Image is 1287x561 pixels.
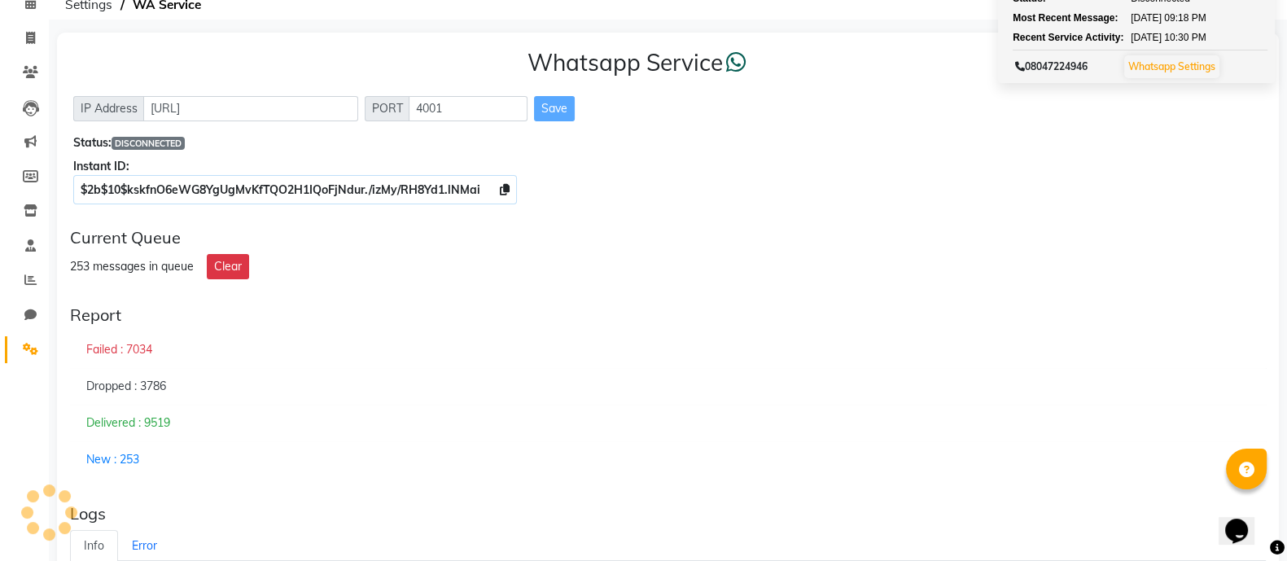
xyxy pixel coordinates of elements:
[70,504,1266,524] div: Logs
[70,331,1266,369] div: Failed : 7034
[73,158,1263,175] div: Instant ID:
[70,405,1266,442] div: Delivered : 9519
[70,258,194,275] div: 253 messages in queue
[1013,11,1102,25] div: Most Recent Message:
[1124,55,1219,78] button: Whatsapp Settings
[70,368,1266,405] div: Dropped : 3786
[73,134,1263,151] div: Status:
[81,182,480,197] span: $2b$10$kskfnO6eWG8YgUgMvKfTQO2H1IQoFjNdur./izMy/RH8Yd1.lNMai
[1131,11,1162,25] span: [DATE]
[73,96,145,121] span: IP Address
[1131,30,1162,45] span: [DATE]
[143,96,358,121] input: Sizing example input
[70,305,1266,325] div: Report
[1219,496,1271,545] iframe: chat widget
[365,96,410,121] span: PORT
[70,228,1266,248] div: Current Queue
[1164,30,1206,45] span: 10:30 PM
[70,441,1266,478] div: New : 253
[1015,60,1088,72] span: 08047224946
[409,96,527,121] input: Sizing example input
[527,49,746,77] h3: Whatsapp Service
[207,254,249,279] button: Clear
[1013,30,1102,45] div: Recent Service Activity:
[1164,11,1206,25] span: 09:18 PM
[112,137,185,150] span: DISCONNECTED
[1128,60,1215,72] a: Whatsapp Settings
